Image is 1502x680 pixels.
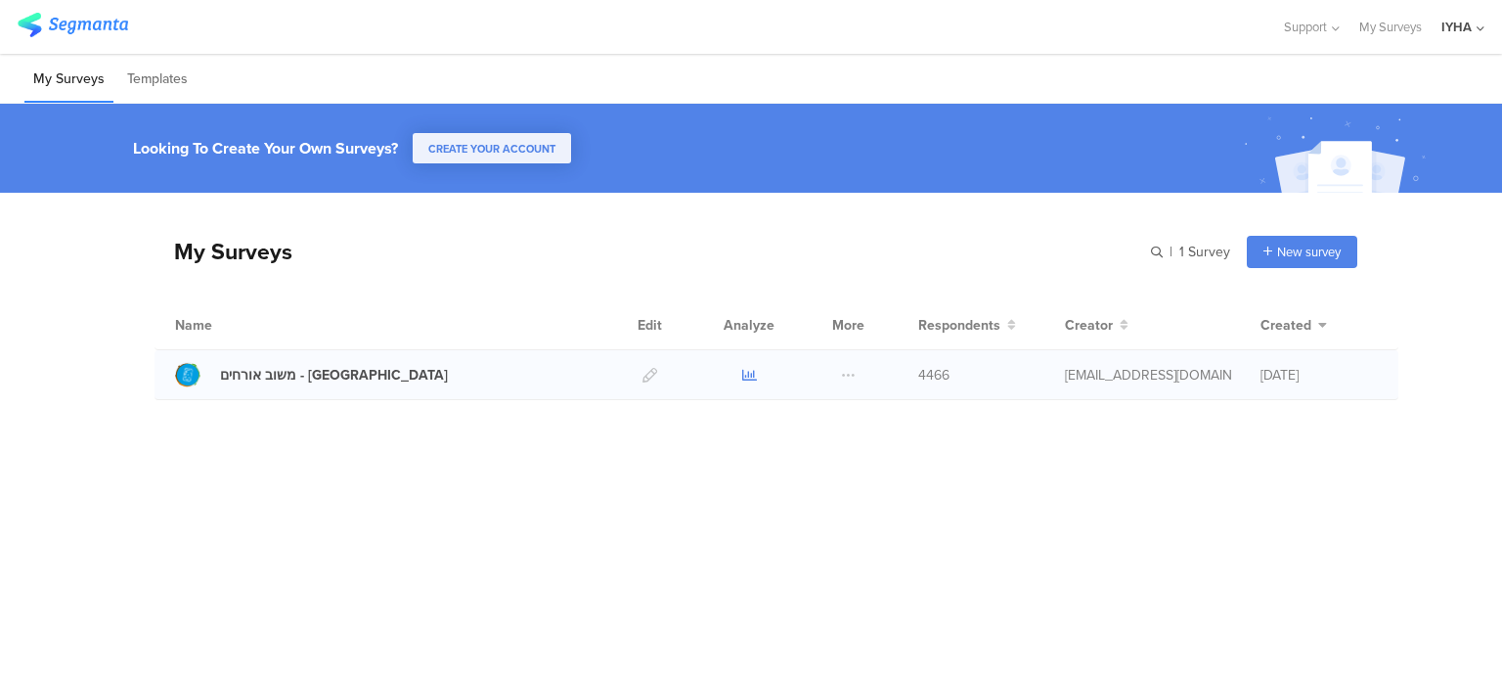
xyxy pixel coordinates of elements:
div: My Surveys [155,235,292,268]
button: Respondents [918,315,1016,336]
span: CREATE YOUR ACCOUNT [428,141,555,157]
div: Analyze [720,300,778,349]
div: Looking To Create Your Own Surveys? [133,137,398,159]
span: 4466 [918,365,950,385]
div: More [827,300,869,349]
span: Created [1260,315,1311,336]
span: Respondents [918,315,1000,336]
img: segmanta logo [18,13,128,37]
button: Creator [1065,315,1128,336]
li: Templates [118,57,197,103]
div: Name [175,315,292,336]
span: 1 Survey [1179,242,1230,262]
a: משוב אורחים - [GEOGRAPHIC_DATA] [175,362,448,387]
button: Created [1260,315,1327,336]
div: Edit [629,300,671,349]
span: New survey [1277,243,1341,261]
li: My Surveys [24,57,113,103]
div: ofir@iyha.org.il [1065,365,1231,385]
div: משוב אורחים - בית שאן [220,365,448,385]
div: [DATE] [1260,365,1378,385]
span: Creator [1065,315,1113,336]
button: CREATE YOUR ACCOUNT [413,133,571,163]
span: Support [1284,18,1327,36]
img: create_account_image.svg [1237,110,1438,199]
div: IYHA [1441,18,1472,36]
span: | [1167,242,1175,262]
